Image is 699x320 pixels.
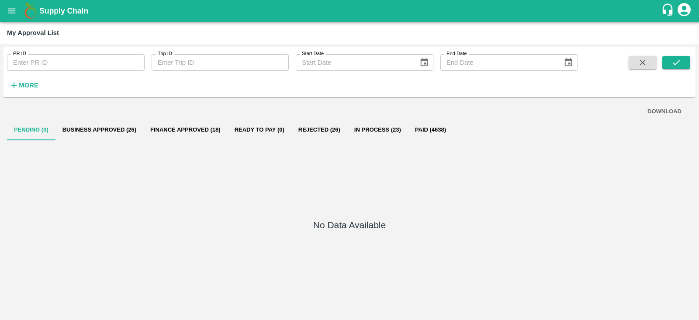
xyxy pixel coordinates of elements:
[446,50,467,57] label: End Date
[143,119,228,140] button: Finance Approved (18)
[291,119,347,140] button: Rejected (26)
[7,54,145,71] input: Enter PR ID
[39,7,88,15] b: Supply Chain
[7,119,55,140] button: Pending (0)
[440,54,557,71] input: End Date
[302,50,324,57] label: Start Date
[347,119,408,140] button: In Process (23)
[55,119,143,140] button: Business Approved (26)
[676,2,692,20] div: account of current user
[560,54,577,71] button: Choose date
[2,1,22,21] button: open drawer
[228,119,291,140] button: Ready To Pay (0)
[313,219,386,231] h5: No Data Available
[416,54,433,71] button: Choose date
[644,104,685,119] button: DOWNLOAD
[661,3,676,19] div: customer-support
[19,82,38,89] strong: More
[152,54,289,71] input: Enter Trip ID
[408,119,453,140] button: Paid (4638)
[158,50,172,57] label: Trip ID
[7,78,41,93] button: More
[13,50,26,57] label: PR ID
[296,54,412,71] input: Start Date
[39,5,661,17] a: Supply Chain
[7,27,59,38] div: My Approval List
[22,2,39,20] img: logo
